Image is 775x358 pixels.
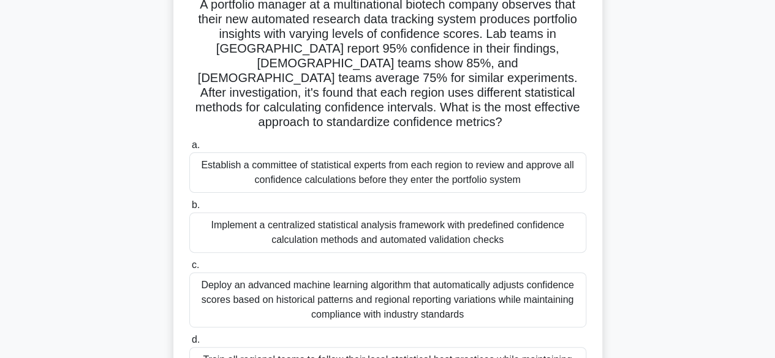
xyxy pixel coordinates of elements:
span: b. [192,200,200,210]
div: Establish a committee of statistical experts from each region to review and approve all confidenc... [189,152,586,193]
span: d. [192,334,200,345]
div: Deploy an advanced machine learning algorithm that automatically adjusts confidence scores based ... [189,272,586,327]
span: c. [192,259,199,270]
span: a. [192,140,200,150]
div: Implement a centralized statistical analysis framework with predefined confidence calculation met... [189,212,586,253]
